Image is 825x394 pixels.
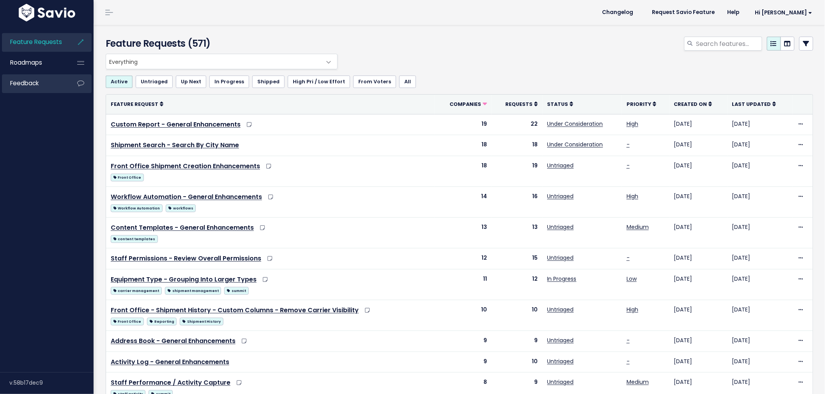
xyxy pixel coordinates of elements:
[728,114,793,135] td: [DATE]
[435,156,492,187] td: 18
[547,162,574,169] a: Untriaged
[435,352,492,373] td: 9
[627,162,630,169] a: -
[728,187,793,218] td: [DATE]
[646,7,721,18] a: Request Savio Feature
[492,248,542,269] td: 15
[10,58,42,67] span: Roadmaps
[627,141,630,148] a: -
[547,306,574,313] a: Untriaged
[492,218,542,248] td: 13
[669,269,728,300] td: [DATE]
[435,187,492,218] td: 14
[111,174,144,181] span: Front Office
[547,254,574,262] a: Untriaged
[111,234,158,243] a: content templates
[627,378,649,386] a: Medium
[17,4,77,21] img: logo-white.9d6f32f41409.svg
[669,135,728,156] td: [DATE]
[111,285,162,295] a: carrier management
[728,135,793,156] td: [DATE]
[669,300,728,331] td: [DATE]
[746,7,819,19] a: Hi [PERSON_NAME]
[435,114,492,135] td: 19
[696,37,762,51] input: Search features...
[492,300,542,331] td: 10
[547,192,574,200] a: Untriaged
[435,300,492,331] td: 10
[547,223,574,231] a: Untriaged
[492,331,542,352] td: 9
[669,248,728,269] td: [DATE]
[111,203,163,213] a: Workflow Automation
[669,331,728,352] td: [DATE]
[180,316,223,326] a: Shipment History
[399,76,416,88] a: All
[111,316,144,326] a: Front Office
[627,120,638,128] a: High
[547,357,574,365] a: Untriaged
[111,254,261,263] a: Staff Permissions - Review Overall Permissions
[136,76,173,88] a: Untriaged
[674,101,707,107] span: Created On
[627,254,630,262] a: -
[547,120,603,128] a: Under Consideration
[111,223,254,232] a: Content Templates - General Enhancements
[111,378,230,387] a: Staff Performance / Activity Capture
[2,33,65,51] a: Feature Requests
[450,100,487,108] a: Companies
[547,141,603,148] a: Under Consideration
[547,275,577,283] a: In Progress
[627,100,656,108] a: Priority
[10,38,62,46] span: Feature Requests
[111,336,235,345] a: Address Book - General Enhancements
[111,100,163,108] a: Feature Request
[728,156,793,187] td: [DATE]
[111,192,262,201] a: Workflow Automation - General Enhancements
[547,100,574,108] a: Status
[224,287,248,295] span: summit
[669,187,728,218] td: [DATE]
[732,101,771,107] span: Last Updated
[506,101,533,107] span: Requests
[435,248,492,269] td: 12
[728,352,793,373] td: [DATE]
[111,235,158,243] span: content templates
[547,101,568,107] span: Status
[224,285,248,295] a: summit
[435,269,492,300] td: 11
[147,318,177,325] span: Reporting
[180,318,223,325] span: Shipment History
[602,10,634,15] span: Changelog
[9,373,94,393] div: v.58b17dec9
[492,114,542,135] td: 22
[728,300,793,331] td: [DATE]
[111,306,359,315] a: Front Office - Shipment History - Custom Columns - Remove Carrier Visibility
[106,37,334,51] h4: Feature Requests (571)
[111,275,257,284] a: Equipment Type - Grouping Into Larger Types
[669,352,728,373] td: [DATE]
[106,76,133,88] a: Active
[111,318,144,325] span: Front Office
[627,223,649,231] a: Medium
[166,204,196,212] span: workflows
[2,54,65,72] a: Roadmaps
[669,156,728,187] td: [DATE]
[728,218,793,248] td: [DATE]
[669,218,728,248] td: [DATE]
[435,135,492,156] td: 18
[166,203,196,213] a: workflows
[288,76,350,88] a: High Pri / Low Effort
[669,114,728,135] td: [DATE]
[721,7,746,18] a: Help
[165,285,221,295] a: shipment management
[111,172,144,182] a: Front Office
[176,76,206,88] a: Up Next
[111,162,260,171] a: Front Office Shipment Creation Enhancements
[10,79,39,87] span: Feedback
[111,204,163,212] span: Workflow Automation
[547,336,574,344] a: Untriaged
[506,100,538,108] a: Requests
[728,269,793,300] td: [DATE]
[106,54,338,69] span: Everything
